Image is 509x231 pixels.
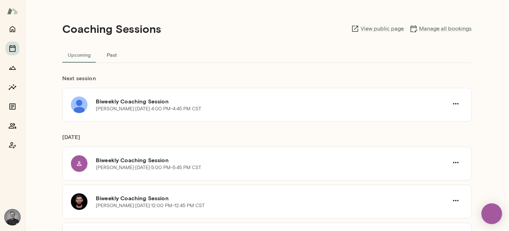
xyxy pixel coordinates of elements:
[6,119,19,133] button: Members
[351,25,404,33] a: View public page
[6,80,19,94] button: Insights
[96,194,448,202] h6: Biweekly Coaching Session
[6,61,19,75] button: Growth Plan
[6,100,19,113] button: Documents
[62,74,472,88] h6: Next session
[96,156,448,164] h6: Biweekly Coaching Session
[4,209,21,225] img: Dane Howard
[7,4,18,18] img: Mento
[6,41,19,55] button: Sessions
[409,25,472,33] a: Manage all bookings
[62,46,472,63] div: basic tabs example
[6,22,19,36] button: Home
[62,46,96,63] button: Upcoming
[96,202,205,209] p: [PERSON_NAME] · [DATE] · 12:00 PM-12:45 PM CST
[62,22,161,35] h4: Coaching Sessions
[96,97,448,105] h6: Biweekly Coaching Session
[6,138,19,152] button: Coach app
[96,46,127,63] button: Past
[96,164,201,171] p: [PERSON_NAME] · [DATE] · 5:00 PM-5:45 PM CST
[96,105,201,112] p: [PERSON_NAME] · [DATE] · 4:00 PM-4:45 PM CST
[62,133,472,147] h6: [DATE]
